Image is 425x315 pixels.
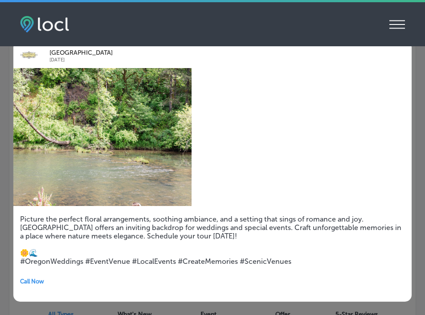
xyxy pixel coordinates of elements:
[20,46,38,64] img: logo
[13,68,192,206] img: 208e127f-be9f-4d50-a7dc-18452b37ebd8KateHoltPhotographyatNavarraGardens-286_websize.jpg
[20,16,69,32] img: fda3e92497d09a02dc62c9cd864e3231.png
[49,57,338,64] p: [DATE]
[49,49,338,57] p: [GEOGRAPHIC_DATA]
[20,215,405,266] h5: Picture the perfect floral arrangements, soothing ambiance, and a setting that sings of romance a...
